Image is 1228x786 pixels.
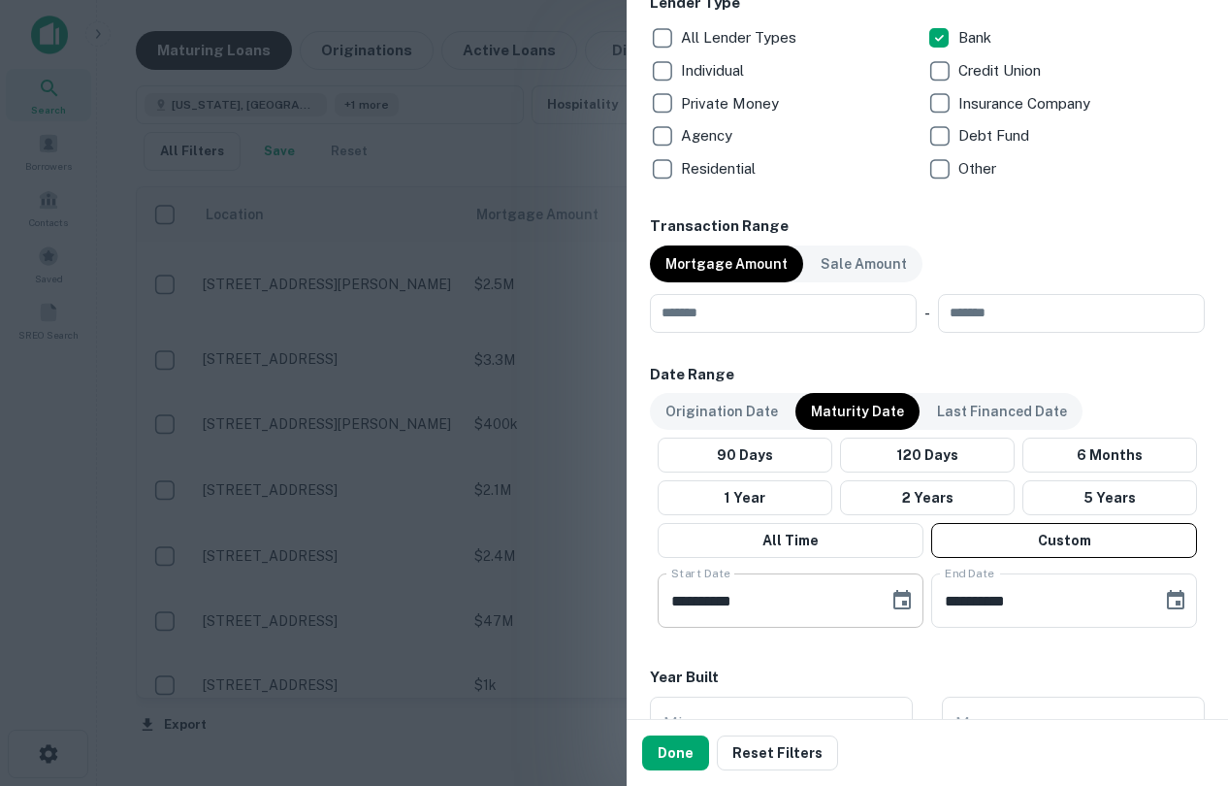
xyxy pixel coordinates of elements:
[681,26,800,49] p: All Lender Types
[650,215,1205,238] h6: Transaction Range
[958,157,1000,180] p: Other
[658,523,923,558] button: All Time
[642,736,709,770] button: Done
[681,59,748,82] p: Individual
[1022,480,1197,515] button: 5 Years
[958,124,1033,147] p: Debt Fund
[883,581,921,620] button: Choose date, selected date is Jun 11, 2025
[671,565,730,581] label: Start Date
[681,157,759,180] p: Residential
[681,124,736,147] p: Agency
[931,523,1197,558] button: Custom
[937,401,1067,422] p: Last Financed Date
[958,59,1045,82] p: Credit Union
[717,736,838,770] button: Reset Filters
[665,401,778,422] p: Origination Date
[1022,438,1197,473] button: 6 Months
[958,92,1094,115] p: Insurance Company
[924,294,930,333] div: -
[681,92,783,115] p: Private Money
[821,253,907,275] p: Sale Amount
[650,364,1205,386] h6: Date Range
[658,480,832,515] button: 1 Year
[958,26,995,49] p: Bank
[840,438,1015,473] button: 120 Days
[658,438,832,473] button: 90 Days
[1131,631,1228,724] iframe: Chat Widget
[924,711,930,734] h6: -
[650,667,719,689] h6: Year Built
[879,709,906,737] button: Open
[811,401,904,422] p: Maturity Date
[840,480,1015,515] button: 2 Years
[945,565,994,581] label: End Date
[665,253,788,275] p: Mortgage Amount
[1156,581,1195,620] button: Choose date, selected date is Oct 9, 2025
